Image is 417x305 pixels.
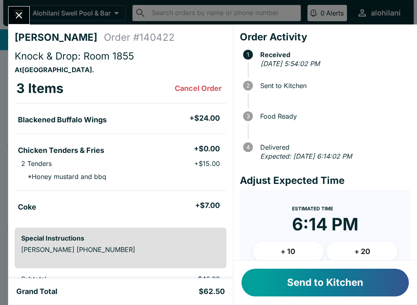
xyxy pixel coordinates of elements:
span: Sent to Kitchen [256,82,410,89]
p: Subtotal [21,275,127,283]
button: + 10 [253,241,324,262]
em: [DATE] 5:54:02 PM [261,60,320,68]
p: + $15.00 [194,159,220,168]
span: Received [256,51,410,58]
h4: Adjust Expected Time [240,175,410,187]
button: Close [9,7,29,24]
text: 4 [246,144,250,150]
text: 1 [247,51,249,58]
h5: Coke [18,202,36,212]
span: Food Ready [256,113,410,120]
p: [PERSON_NAME] [PHONE_NUMBER] [21,245,220,254]
h6: Special Instructions [21,234,220,242]
button: Send to Kitchen [241,269,409,296]
h4: Order Activity [240,31,410,43]
h5: Chicken Tenders & Fries [18,146,104,155]
button: + 20 [327,241,397,262]
h5: + $24.00 [189,113,220,123]
h4: Order # 140422 [104,31,175,44]
h5: + $0.00 [194,144,220,154]
p: $46.00 [140,275,220,283]
span: Estimated Time [292,206,333,212]
h5: Grand Total [16,287,57,296]
text: 3 [246,113,250,119]
text: 2 [246,82,250,89]
button: Cancel Order [171,80,225,97]
h4: [PERSON_NAME] [15,31,104,44]
h5: Blackened Buffalo Wings [18,115,107,125]
p: 2 Tenders [21,159,52,168]
span: Delivered [256,144,410,151]
time: 6:14 PM [292,214,358,235]
p: * Honey mustard and bbq [21,172,106,181]
strong: At [GEOGRAPHIC_DATA] . [15,66,94,74]
h3: 3 Items [16,80,64,97]
span: Knock & Drop: Room 1855 [15,50,134,62]
h5: $62.50 [199,287,225,296]
h5: + $7.00 [195,201,220,210]
table: orders table [15,74,226,221]
em: Expected: [DATE] 6:14:02 PM [260,152,352,160]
